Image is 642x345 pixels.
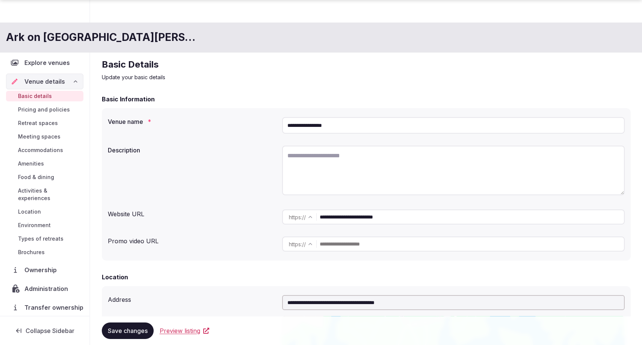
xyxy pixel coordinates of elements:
[6,322,83,339] button: Collapse Sidebar
[6,131,83,142] a: Meeting spaces
[6,262,83,278] a: Ownership
[160,326,200,335] span: Preview listing
[24,77,65,86] span: Venue details
[24,303,83,312] span: Transfer ownership
[18,106,70,113] span: Pricing and policies
[102,95,155,104] h2: Basic Information
[6,30,198,45] h1: Ark on [GEOGRAPHIC_DATA][PERSON_NAME]
[18,92,52,100] span: Basic details
[6,206,83,217] a: Location
[24,58,73,67] span: Explore venues
[6,185,83,203] a: Activities & experiences
[6,234,83,244] a: Types of retreats
[18,221,51,229] span: Environment
[108,234,276,246] div: Promo video URL
[6,158,83,169] a: Amenities
[18,119,58,127] span: Retreat spaces
[18,146,63,154] span: Accommodations
[6,91,83,101] a: Basic details
[6,118,83,128] a: Retreat spaces
[6,172,83,182] a: Food & dining
[6,104,83,115] a: Pricing and policies
[6,247,83,258] a: Brochures
[18,208,41,215] span: Location
[108,206,276,218] div: Website URL
[108,292,276,304] div: Address
[102,273,128,282] h2: Location
[102,74,631,81] p: Update your basic details
[18,249,45,256] span: Brochures
[108,119,276,125] label: Venue name
[24,265,60,274] span: Ownership
[18,133,60,140] span: Meeting spaces
[108,327,148,334] span: Save changes
[6,300,83,315] button: Transfer ownership
[18,160,44,167] span: Amenities
[6,220,83,231] a: Environment
[6,281,83,297] a: Administration
[18,173,54,181] span: Food & dining
[6,145,83,155] a: Accommodations
[18,187,80,202] span: Activities & experiences
[6,55,83,71] a: Explore venues
[26,327,74,334] span: Collapse Sidebar
[160,326,209,335] a: Preview listing
[108,147,276,153] label: Description
[102,322,154,339] button: Save changes
[24,284,71,293] span: Administration
[102,59,631,71] h2: Basic Details
[18,235,63,243] span: Types of retreats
